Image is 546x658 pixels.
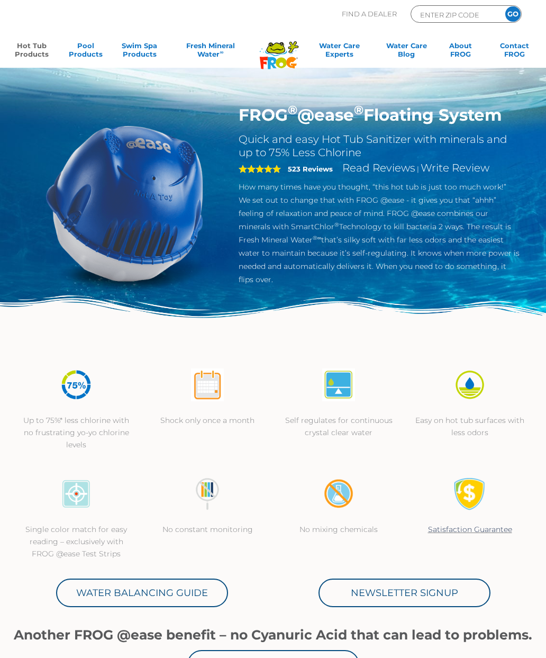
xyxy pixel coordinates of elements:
[152,524,262,536] p: No constant monitoring
[322,477,355,510] img: no-mixing1
[313,235,322,241] sup: ®∞
[415,414,525,439] p: Easy on hot tub surfaces with less odors
[191,368,224,401] img: atease-icon-shock-once
[254,28,304,69] img: Frog Products Logo
[417,165,419,173] span: |
[152,414,262,427] p: Shock only once a month
[21,524,131,560] p: Single color match for easy reading – exclusively with FROG @ease Test Strips
[342,161,415,174] a: Read Reviews
[428,525,512,534] a: Satisfaction Guarantee
[239,181,520,286] p: How many times have you thought, “this hot tub is just too much work!” We set out to change that ...
[220,49,223,55] sup: ∞
[440,41,481,62] a: AboutFROG
[453,368,486,401] img: icon-atease-easy-on
[334,221,339,228] sup: ®
[239,133,520,159] h2: Quick and easy Hot Tub Sanitizer with minerals and up to 75% Less Chlorine
[354,102,363,118] sup: ®
[288,165,333,173] strong: 523 Reviews
[21,414,131,451] p: Up to 75%* less chlorine with no frustrating yo-yo chlorine levels
[11,41,52,62] a: Hot TubProducts
[26,105,223,301] img: hot-tub-product-atease-system.png
[60,368,93,401] img: icon-atease-75percent-less
[11,627,535,642] h1: Another FROG @ease benefit – no Cyanuric Acid that can lead to problems.
[284,414,394,439] p: Self regulates for continuous crystal clear water
[191,477,224,510] img: no-constant-monitoring1
[60,477,93,510] img: icon-atease-color-match
[421,161,489,174] a: Write Review
[239,105,520,125] h1: FROG @ease Floating System
[172,41,249,62] a: Fresh MineralWater∞
[119,41,160,62] a: Swim SpaProducts
[505,6,521,22] input: GO
[56,579,228,607] a: Water Balancing Guide
[322,368,355,401] img: atease-icon-self-regulates
[288,102,297,118] sup: ®
[239,165,281,173] span: 5
[305,41,374,62] a: Water CareExperts
[494,41,535,62] a: ContactFROG
[342,5,397,23] p: Find A Dealer
[453,477,486,510] img: Satisfaction Guarantee Icon
[319,579,490,607] a: Newsletter Signup
[65,41,106,62] a: PoolProducts
[386,41,427,62] a: Water CareBlog
[284,524,394,536] p: No mixing chemicals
